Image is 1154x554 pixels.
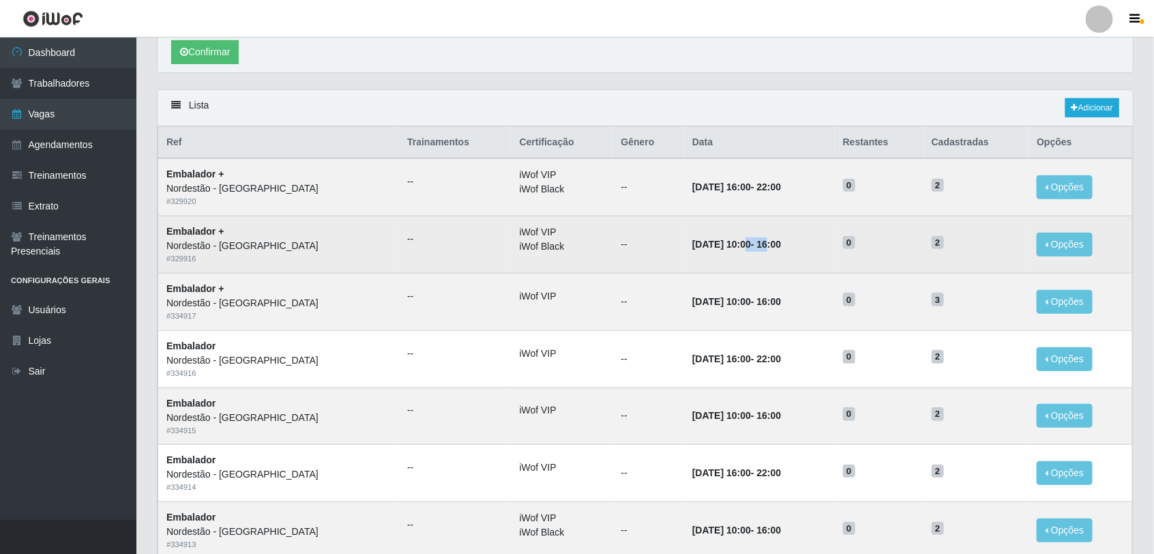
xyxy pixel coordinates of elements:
[613,216,684,274] td: --
[692,239,781,250] strong: -
[692,239,751,250] time: [DATE] 10:00
[23,10,83,27] img: CoreUI Logo
[932,350,944,364] span: 2
[166,169,224,179] strong: Embalador +
[684,127,835,159] th: Data
[932,293,944,306] span: 3
[407,518,503,532] ul: --
[932,236,944,250] span: 2
[166,226,224,237] strong: Embalador +
[613,445,684,502] td: --
[1029,127,1132,159] th: Opções
[843,179,855,192] span: 0
[692,181,781,192] strong: -
[692,410,781,421] strong: -
[843,407,855,421] span: 0
[407,232,503,246] ul: --
[520,168,605,182] li: iWof VIP
[520,347,605,361] li: iWof VIP
[520,289,605,304] li: iWof VIP
[407,461,503,475] ul: --
[166,310,391,322] div: # 334917
[613,158,684,216] td: --
[843,350,855,364] span: 0
[166,454,216,465] strong: Embalador
[757,467,782,478] time: 22:00
[843,465,855,478] span: 0
[757,410,782,421] time: 16:00
[835,127,923,159] th: Restantes
[932,407,944,421] span: 2
[843,522,855,536] span: 0
[166,353,391,368] div: Nordestão - [GEOGRAPHIC_DATA]
[520,403,605,418] li: iWof VIP
[1037,175,1093,199] button: Opções
[166,467,391,482] div: Nordestão - [GEOGRAPHIC_DATA]
[166,482,391,493] div: # 334914
[166,525,391,539] div: Nordestão - [GEOGRAPHIC_DATA]
[520,182,605,196] li: iWof Black
[932,522,944,536] span: 2
[613,388,684,445] td: --
[692,467,751,478] time: [DATE] 16:00
[757,353,782,364] time: 22:00
[692,353,781,364] strong: -
[923,127,1029,159] th: Cadastradas
[1037,404,1093,428] button: Opções
[520,461,605,475] li: iWof VIP
[158,90,1133,126] div: Lista
[692,353,751,364] time: [DATE] 16:00
[166,253,391,265] div: # 329916
[399,127,512,159] th: Trainamentos
[520,239,605,254] li: iWof Black
[613,273,684,330] td: --
[166,425,391,437] div: # 334915
[407,175,503,189] ul: --
[166,239,391,253] div: Nordestão - [GEOGRAPHIC_DATA]
[1037,233,1093,257] button: Opções
[407,347,503,361] ul: --
[166,398,216,409] strong: Embalador
[520,525,605,540] li: iWof Black
[166,512,216,523] strong: Embalador
[166,411,391,425] div: Nordestão - [GEOGRAPHIC_DATA]
[757,296,782,307] time: 16:00
[613,330,684,388] td: --
[166,196,391,207] div: # 329920
[692,410,751,421] time: [DATE] 10:00
[1037,347,1093,371] button: Opções
[1037,519,1093,542] button: Opções
[166,368,391,379] div: # 334916
[1037,461,1093,485] button: Opções
[613,127,684,159] th: Gênero
[158,127,400,159] th: Ref
[692,181,751,192] time: [DATE] 16:00
[166,296,391,310] div: Nordestão - [GEOGRAPHIC_DATA]
[692,296,781,307] strong: -
[520,225,605,239] li: iWof VIP
[692,467,781,478] strong: -
[692,525,751,536] time: [DATE] 10:00
[166,181,391,196] div: Nordestão - [GEOGRAPHIC_DATA]
[166,539,391,551] div: # 334913
[407,289,503,304] ul: --
[692,296,751,307] time: [DATE] 10:00
[843,236,855,250] span: 0
[932,465,944,478] span: 2
[1037,290,1093,314] button: Opções
[932,179,944,192] span: 2
[843,293,855,306] span: 0
[166,283,224,294] strong: Embalador +
[1065,98,1119,117] a: Adicionar
[692,525,781,536] strong: -
[520,511,605,525] li: iWof VIP
[407,403,503,418] ul: --
[171,40,239,64] button: Confirmar
[512,127,613,159] th: Certificação
[757,525,782,536] time: 16:00
[757,239,782,250] time: 16:00
[757,181,782,192] time: 22:00
[166,340,216,351] strong: Embalador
